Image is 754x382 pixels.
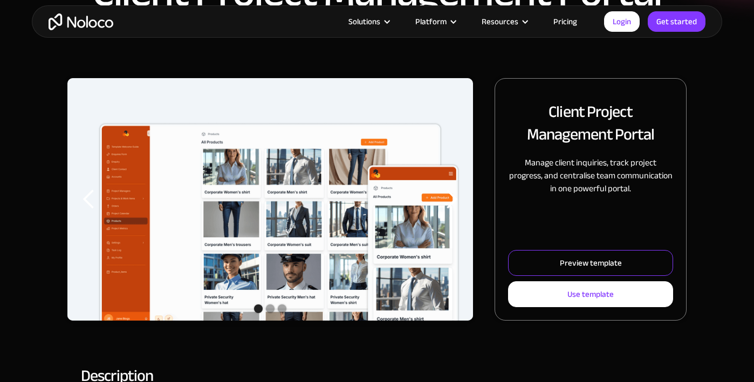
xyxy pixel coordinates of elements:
[49,13,113,30] a: home
[508,250,673,276] a: Preview template
[604,11,640,32] a: Login
[508,281,673,307] a: Use template
[415,15,447,29] div: Platform
[348,15,380,29] div: Solutions
[430,78,473,321] div: next slide
[560,256,622,270] div: Preview template
[67,78,473,321] div: carousel
[81,371,673,380] h2: Description
[266,304,275,313] div: Show slide 2 of 3
[508,156,673,195] p: Manage client inquiries, track project progress, and centralise team communication in one powerfu...
[254,304,263,313] div: Show slide 1 of 3
[335,15,402,29] div: Solutions
[278,304,286,313] div: Show slide 3 of 3
[648,11,705,32] a: Get started
[468,15,540,29] div: Resources
[508,100,673,145] h2: Client Project Management Portal
[540,15,591,29] a: Pricing
[67,78,473,321] div: 1 of 3
[482,15,518,29] div: Resources
[402,15,468,29] div: Platform
[567,287,614,301] div: Use template
[67,78,111,321] div: previous slide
